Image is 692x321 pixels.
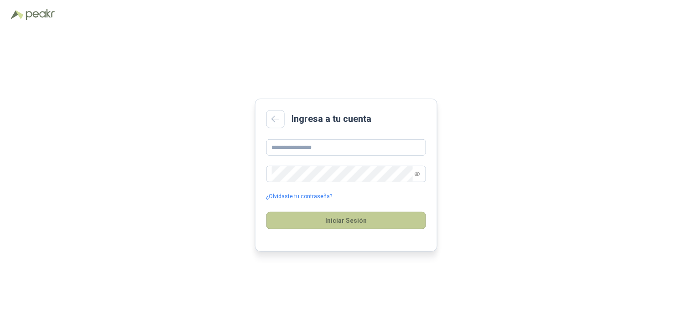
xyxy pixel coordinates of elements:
[292,112,372,126] h2: Ingresa a tu cuenta
[11,10,24,19] img: Logo
[415,171,420,177] span: eye-invisible
[266,192,333,201] a: ¿Olvidaste tu contraseña?
[26,9,55,20] img: Peakr
[266,212,426,229] button: Iniciar Sesión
